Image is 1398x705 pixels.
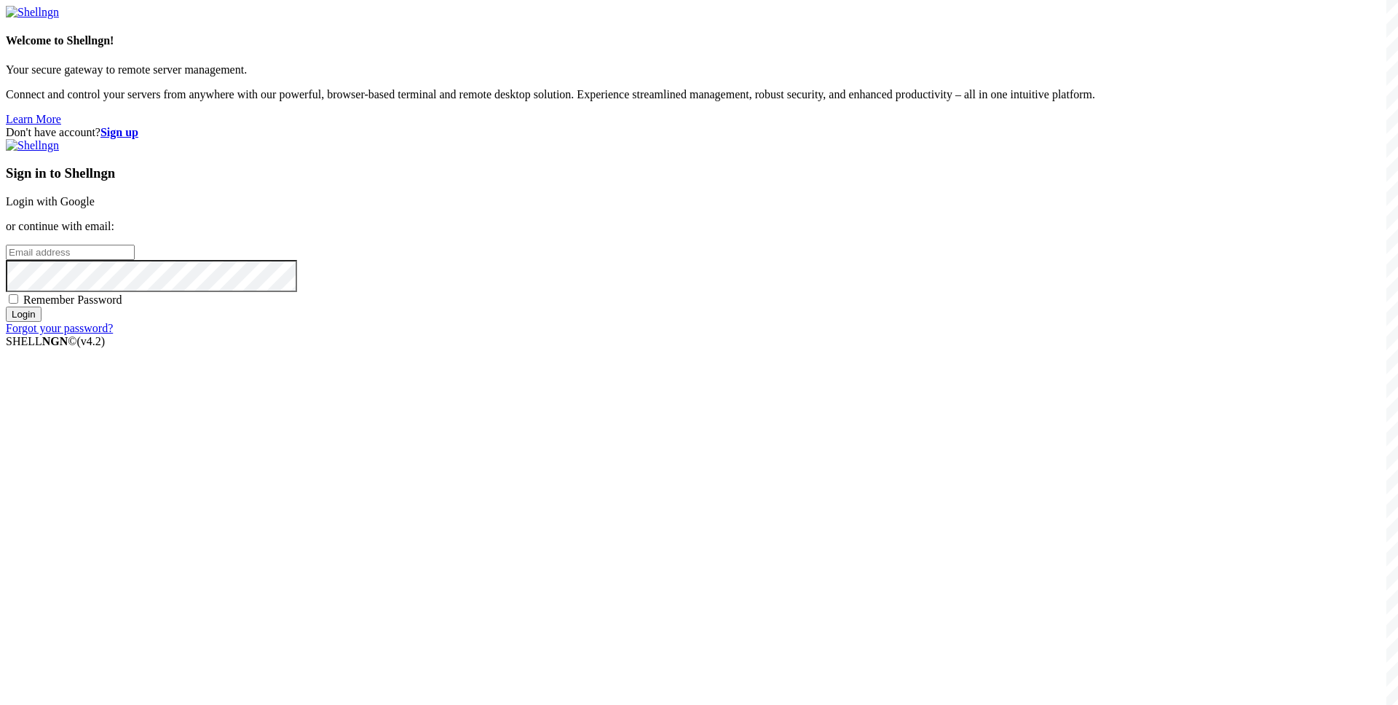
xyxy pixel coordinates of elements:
b: NGN [42,335,68,347]
a: Login with Google [6,195,95,208]
h4: Welcome to Shellngn! [6,34,1392,47]
p: Connect and control your servers from anywhere with our powerful, browser-based terminal and remo... [6,88,1392,101]
input: Login [6,307,42,322]
h3: Sign in to Shellngn [6,165,1392,181]
img: Shellngn [6,139,59,152]
img: Shellngn [6,6,59,19]
span: SHELL © [6,335,105,347]
input: Email address [6,245,135,260]
input: Remember Password [9,294,18,304]
a: Sign up [100,126,138,138]
div: Don't have account? [6,126,1392,139]
p: or continue with email: [6,220,1392,233]
span: 4.2.0 [77,335,106,347]
a: Learn More [6,113,61,125]
a: Forgot your password? [6,322,113,334]
span: Remember Password [23,294,122,306]
p: Your secure gateway to remote server management. [6,63,1392,76]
